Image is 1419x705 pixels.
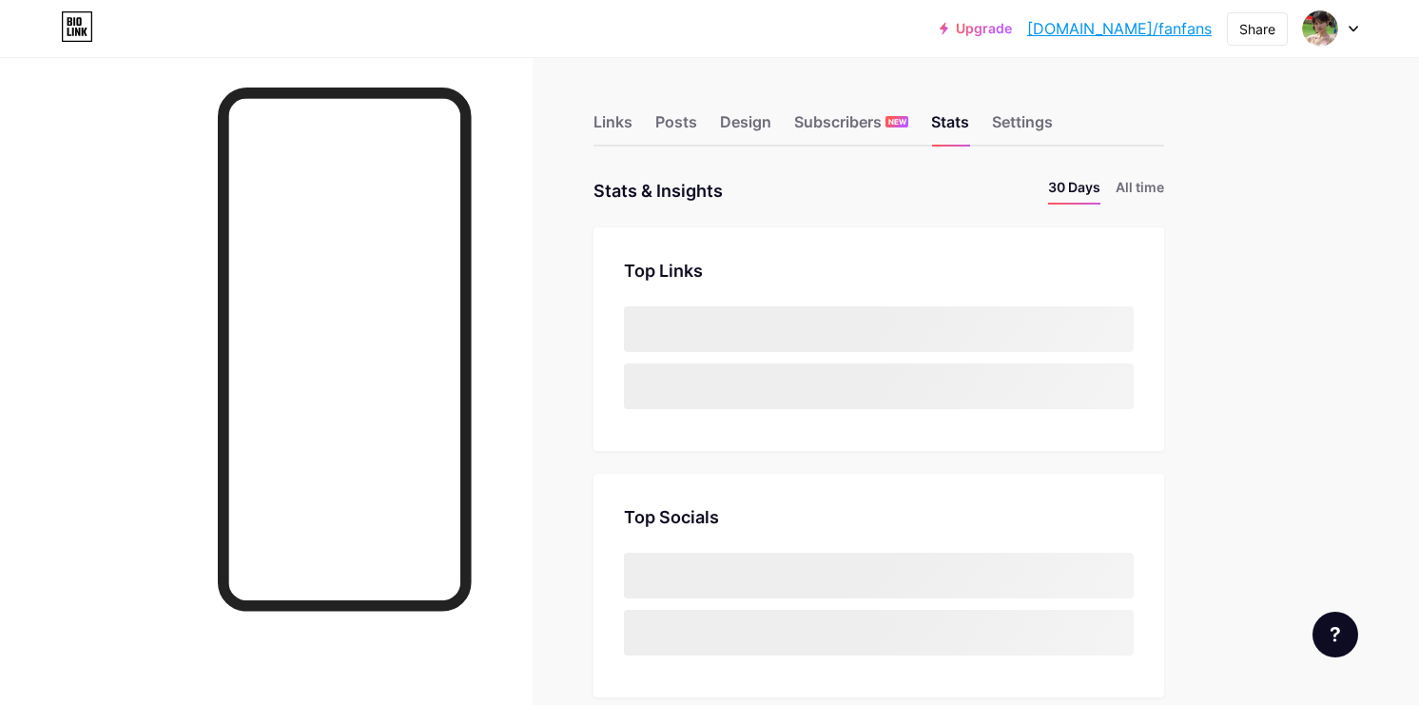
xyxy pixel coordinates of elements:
[593,177,723,205] div: Stats & Insights
[931,110,969,145] div: Stats
[624,258,1134,284] div: Top Links
[1027,17,1212,40] a: [DOMAIN_NAME]/fanfans
[888,116,906,127] span: NEW
[794,110,908,145] div: Subscribers
[624,504,1134,530] div: Top Socials
[940,21,1012,36] a: Upgrade
[1239,19,1275,39] div: Share
[1116,177,1164,205] li: All time
[1302,10,1338,47] img: fanfans
[593,110,632,145] div: Links
[720,110,771,145] div: Design
[655,110,697,145] div: Posts
[1048,177,1100,205] li: 30 Days
[992,110,1053,145] div: Settings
